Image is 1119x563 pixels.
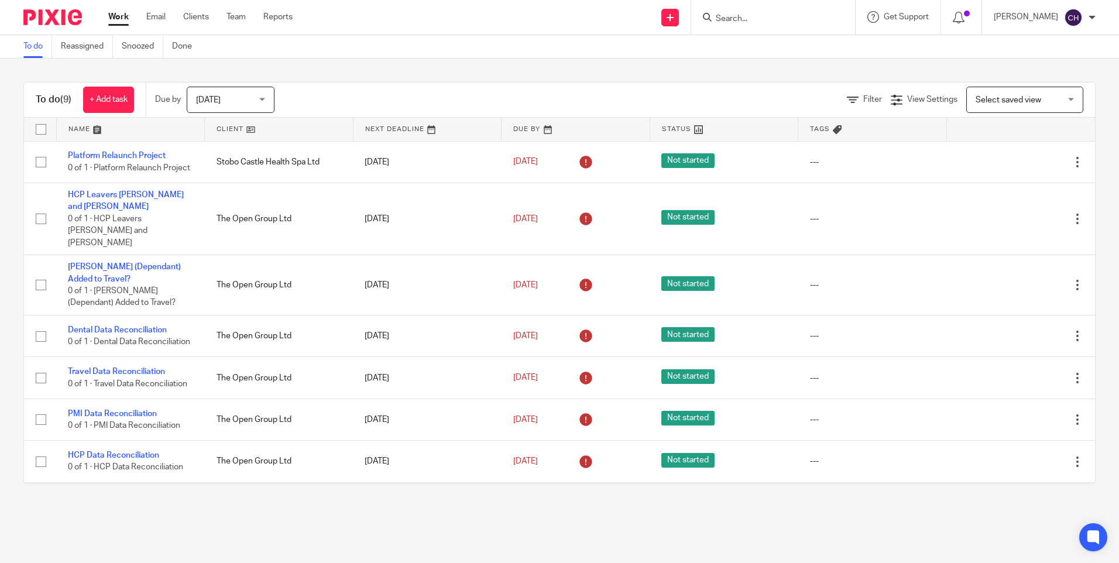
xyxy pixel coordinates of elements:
[68,164,190,172] span: 0 of 1 · Platform Relaunch Project
[68,287,176,307] span: 0 of 1 · [PERSON_NAME] (Dependant) Added to Travel?
[661,411,715,425] span: Not started
[353,482,502,530] td: [DATE]
[353,315,502,357] td: [DATE]
[205,141,353,183] td: Stobo Castle Health Spa Ltd
[146,11,166,23] a: Email
[68,215,147,247] span: 0 of 1 · HCP Leavers [PERSON_NAME] and [PERSON_NAME]
[863,95,882,104] span: Filter
[205,315,353,357] td: The Open Group Ltd
[68,263,181,283] a: [PERSON_NAME] (Dependant) Added to Travel?
[61,35,113,58] a: Reassigned
[810,213,935,225] div: ---
[513,416,538,424] span: [DATE]
[661,453,715,468] span: Not started
[661,276,715,291] span: Not started
[661,369,715,384] span: Not started
[68,191,184,211] a: HCP Leavers [PERSON_NAME] and [PERSON_NAME]
[353,183,502,255] td: [DATE]
[810,414,935,425] div: ---
[68,338,190,346] span: 0 of 1 · Dental Data Reconciliation
[994,11,1058,23] p: [PERSON_NAME]
[715,14,820,25] input: Search
[226,11,246,23] a: Team
[884,13,929,21] span: Get Support
[68,380,187,388] span: 0 of 1 · Travel Data Reconciliation
[205,441,353,482] td: The Open Group Ltd
[263,11,293,23] a: Reports
[183,11,209,23] a: Clients
[68,421,180,430] span: 0 of 1 · PMI Data Reconciliation
[353,399,502,440] td: [DATE]
[172,35,201,58] a: Done
[661,153,715,168] span: Not started
[68,451,159,459] a: HCP Data Reconciliation
[661,210,715,225] span: Not started
[976,96,1041,104] span: Select saved view
[36,94,71,106] h1: To do
[68,464,183,472] span: 0 of 1 · HCP Data Reconciliation
[155,94,181,105] p: Due by
[907,95,957,104] span: View Settings
[513,374,538,382] span: [DATE]
[810,156,935,168] div: ---
[122,35,163,58] a: Snoozed
[810,455,935,467] div: ---
[68,326,167,334] a: Dental Data Reconciliation
[68,410,157,418] a: PMI Data Reconciliation
[810,126,830,132] span: Tags
[353,357,502,399] td: [DATE]
[810,279,935,291] div: ---
[353,441,502,482] td: [DATE]
[83,87,134,113] a: + Add task
[205,183,353,255] td: The Open Group Ltd
[513,281,538,289] span: [DATE]
[353,255,502,315] td: [DATE]
[205,399,353,440] td: The Open Group Ltd
[23,9,82,25] img: Pixie
[810,372,935,384] div: ---
[513,457,538,465] span: [DATE]
[513,332,538,340] span: [DATE]
[68,368,165,376] a: Travel Data Reconciliation
[23,35,52,58] a: To do
[513,158,538,166] span: [DATE]
[205,482,353,530] td: Stobo Castle Health Spa Ltd
[196,96,221,104] span: [DATE]
[353,141,502,183] td: [DATE]
[661,327,715,342] span: Not started
[810,330,935,342] div: ---
[60,95,71,104] span: (9)
[1064,8,1083,27] img: svg%3E
[68,152,166,160] a: Platform Relaunch Project
[513,215,538,223] span: [DATE]
[108,11,129,23] a: Work
[205,357,353,399] td: The Open Group Ltd
[205,255,353,315] td: The Open Group Ltd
